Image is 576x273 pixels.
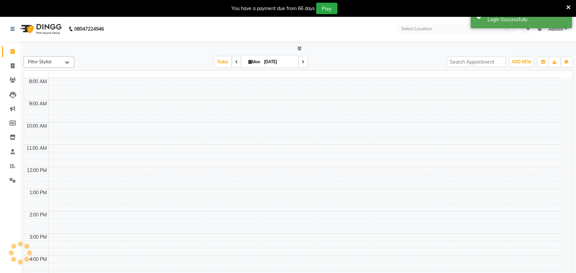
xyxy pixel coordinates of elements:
button: ADD NEW [510,57,533,67]
div: 2:00 PM [28,211,48,218]
span: ADD NEW [512,59,531,64]
button: Pay [316,3,337,14]
span: Filter Stylist [28,59,52,64]
b: 08047224946 [74,20,104,38]
div: 3:00 PM [28,234,48,241]
div: 11:00 AM [25,145,48,152]
div: You have a payment due from 66 days [231,5,315,12]
div: 1:00 PM [28,189,48,196]
div: Login Successfully. [488,16,567,23]
input: 2025-09-01 [262,57,296,67]
div: 10:00 AM [25,123,48,130]
span: Mon [247,59,262,64]
span: Today [214,57,231,67]
div: Select Location [401,26,432,32]
div: 9:00 AM [28,100,48,107]
span: Admin [548,26,563,33]
input: Search Appointment [447,57,506,67]
div: 8:00 AM [28,78,48,85]
div: 12:00 PM [25,167,48,174]
div: 4:00 PM [28,256,48,263]
img: logo [17,20,63,38]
